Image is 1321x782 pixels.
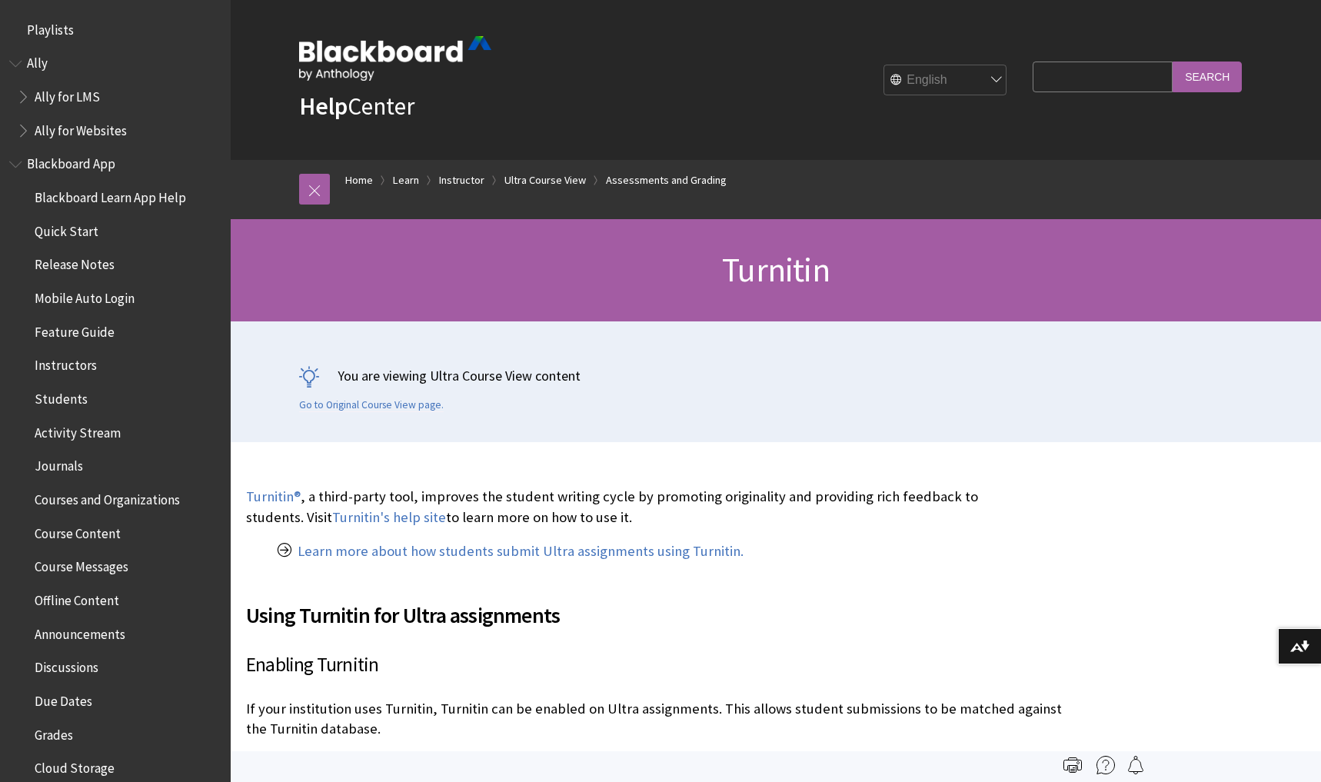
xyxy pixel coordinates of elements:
p: If your institution uses Turnitin, Turnitin can be enabled on Ultra assignments. This allows stud... [246,699,1078,739]
a: Ultra Course View [504,171,586,190]
a: Turnitin's help site [332,508,446,527]
a: Go to Original Course View page. [299,398,444,412]
span: Playlists [27,17,74,38]
span: Using Turnitin for Ultra assignments [246,599,1078,631]
span: Activity Stream [35,420,121,441]
span: Due Dates [35,688,92,709]
span: Grades [35,722,73,743]
nav: Book outline for Anthology Ally Help [9,51,221,144]
select: Site Language Selector [884,65,1007,96]
span: Journals [35,454,83,474]
p: , a third-party tool, improves the student writing cycle by promoting originality and providing r... [246,487,1078,527]
a: Instructor [439,171,484,190]
a: Learn more about how students submit Ultra assignments using Turnitin. [298,542,744,561]
a: Turnitin® [246,488,301,506]
a: HelpCenter [299,91,414,121]
span: Announcements [35,621,125,642]
nav: Book outline for Playlists [9,17,221,43]
input: Search [1173,62,1242,92]
a: Assessments and Grading [606,171,727,190]
span: Students [35,386,88,407]
span: Discussions [35,654,98,675]
span: Mobile Auto Login [35,285,135,306]
a: Home [345,171,373,190]
strong: Help [299,91,348,121]
span: Blackboard Learn App Help [35,185,186,205]
span: Quick Start [35,218,98,239]
img: Blackboard by Anthology [299,36,491,81]
h3: Enabling Turnitin [246,651,1078,680]
span: Course Content [35,521,121,541]
span: Ally for Websites [35,118,127,138]
span: Courses and Organizations [35,487,180,507]
span: Turnitin [722,248,830,291]
a: Learn [393,171,419,190]
p: You are viewing Ultra Course View content [299,366,1253,385]
img: More help [1096,756,1115,774]
span: Course Messages [35,554,128,575]
span: Instructors [35,353,97,374]
span: Ally for LMS [35,84,100,105]
span: Feature Guide [35,319,115,340]
span: Blackboard App [27,151,115,172]
span: Offline Content [35,587,119,608]
span: Ally [27,51,48,72]
img: Print [1063,756,1082,774]
img: Follow this page [1126,756,1145,774]
span: Cloud Storage [35,755,115,776]
span: Release Notes [35,252,115,273]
